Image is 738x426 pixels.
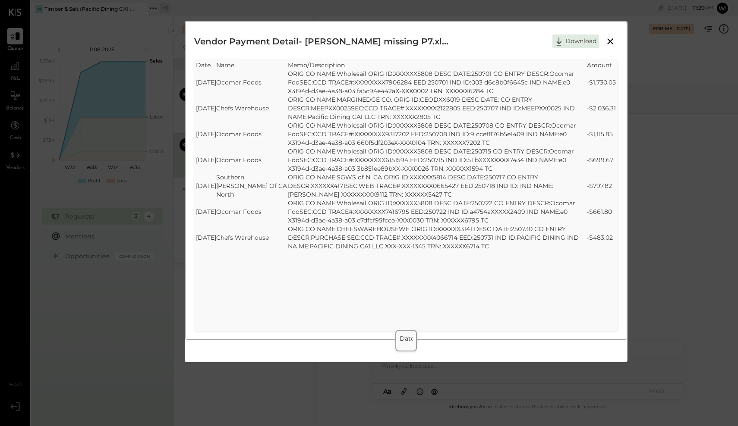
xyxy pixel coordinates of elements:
td: Date [400,334,420,343]
td: Southern [PERSON_NAME] Of CA North [216,173,288,199]
td: Date [196,61,216,69]
td: -$1,730.05 [587,69,616,95]
td: [DATE] [196,173,216,199]
td: Ocomar Foods [216,69,288,95]
td: Ocomar Foods [216,121,288,147]
td: [DATE] [196,225,216,251]
td: -$661.80 [587,199,616,225]
td: Amount [587,61,616,69]
td: -$699.67 [587,147,616,173]
td: Name [216,61,288,69]
td: Chefs Warehouse [216,225,288,251]
td: ORIG CO NAME:Wholesail ORIG ID:XXXXXX5808 DESC DATE:250701 CO ENTRY DESCR:Ocomar FooSEC:CCD TRACE... [288,69,587,95]
td: [DATE] [196,147,216,173]
button: Download [552,34,599,48]
td: ORIG CO NAME:Wholesail ORIG ID:XXXXXX5808 DESC DATE:250715 CO ENTRY DESCR:Ocomar FooSEC:CCD TRACE... [288,147,587,173]
td: ORIG CO NAME:Wholesail ORIG ID:XXXXXX5808 DESC DATE:250708 CO ENTRY DESCR:Ocomar FooSEC:CCD TRACE... [288,121,587,147]
td: ORIG CO NAME:SGWS of N. CA ORIG ID:XXXXXX5814 DESC DATE:250717 CO ENTRY DESCR:XXXXXX4171SEC:WEB T... [288,173,587,199]
h2: Vendor Payment Detail- [PERSON_NAME] missing P7.xlsx [194,31,448,52]
td: -$483.02 [587,225,616,251]
td: [DATE] [196,95,216,121]
td: Memo/Description [288,61,587,69]
td: -$1,115.85 [587,121,616,147]
td: -$2,036.31 [587,95,616,121]
td: [DATE] [196,121,216,147]
td: Chefs Warehouse [216,95,288,121]
td: [DATE] [196,69,216,95]
td: ORIG CO NAME:MARGINEDGE CO. ORIG ID:CEODXX6019 DESC DATE: CO ENTRY DESCR:MEEPXX0025SEC:CCD TRACE#... [288,95,587,121]
td: -$797.82 [587,173,616,199]
td: ORIG CO NAME:CHEFSWAREHOUSEWE ORIG ID:XXXXXX3141 DESC DATE:250730 CO ENTRY DESCR:PURCHASE SEC:CCD... [288,225,587,251]
td: ORIG CO NAME:Wholesail ORIG ID:XXXXXX5808 DESC DATE:250722 CO ENTRY DESCR:Ocomar FooSEC:CCD TRACE... [288,199,587,225]
td: [DATE] [196,199,216,225]
td: Ocomar Foods [216,199,288,225]
td: Ocomar Foods [216,147,288,173]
